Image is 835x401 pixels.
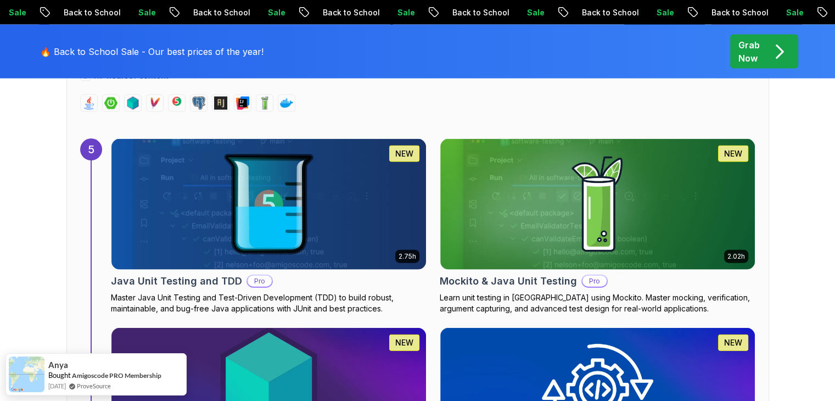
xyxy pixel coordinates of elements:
p: Sale [514,7,549,18]
span: [DATE] [48,381,66,391]
a: Mockito & Java Unit Testing card2.02hNEWMockito & Java Unit TestingProLearn unit testing in [GEOG... [440,138,755,314]
p: 2.02h [727,252,745,261]
img: spring-boot logo [104,97,117,110]
p: 🔥 Back to School Sale - Our best prices of the year! [40,45,264,58]
p: NEW [724,337,742,348]
img: maven logo [148,97,161,110]
img: postgres logo [192,97,205,110]
p: Pro [582,276,607,287]
a: Java Unit Testing and TDD card2.75hNEWJava Unit Testing and TDDProMaster Java Unit Testing and Te... [111,138,427,314]
p: Sale [384,7,419,18]
p: Sale [125,7,160,18]
img: intellij logo [236,97,249,110]
img: java logo [82,97,96,110]
a: ProveSource [77,381,111,391]
p: Sale [643,7,679,18]
p: 2.75h [399,252,416,261]
p: NEW [724,148,742,159]
img: Mockito & Java Unit Testing card [440,139,755,270]
img: docker logo [280,97,293,110]
h2: Mockito & Java Unit Testing [440,274,577,289]
p: NEW [395,148,413,159]
img: mockito logo [258,97,271,110]
span: Anya [48,360,68,370]
img: junit logo [170,97,183,110]
p: Sale [773,7,808,18]
p: Back to School [310,7,384,18]
span: Bought [48,371,71,380]
a: Amigoscode PRO Membership [72,371,161,380]
p: Sale [255,7,290,18]
p: Back to School [51,7,125,18]
img: assertj logo [214,97,227,110]
p: Learn unit testing in [GEOGRAPHIC_DATA] using Mockito. Master mocking, verification, argument cap... [440,292,755,314]
p: Back to School [698,7,773,18]
img: provesource social proof notification image [9,357,44,392]
p: Back to School [439,7,514,18]
p: NEW [395,337,413,348]
p: Master Java Unit Testing and Test-Driven Development (TDD) to build robust, maintainable, and bug... [111,292,427,314]
p: Grab Now [738,38,760,65]
img: testcontainers logo [126,97,139,110]
div: 5 [80,138,102,160]
img: Java Unit Testing and TDD card [111,139,426,270]
h2: Java Unit Testing and TDD [111,274,242,289]
p: Back to School [180,7,255,18]
p: Pro [248,276,272,287]
p: Back to School [569,7,643,18]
